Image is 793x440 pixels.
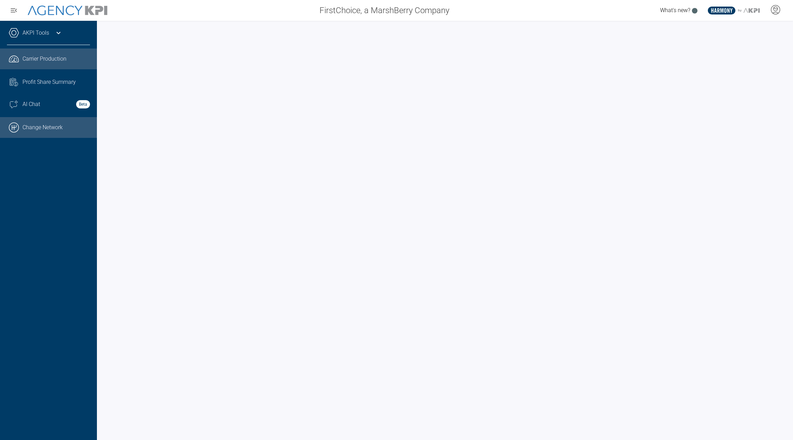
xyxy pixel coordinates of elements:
[22,29,49,37] a: AKPI Tools
[76,100,90,108] strong: Beta
[660,7,690,14] span: What's new?
[22,55,66,63] span: Carrier Production
[22,78,76,86] span: Profit Share Summary
[319,4,449,17] span: FirstChoice, a MarshBerry Company
[28,6,107,16] img: AgencyKPI
[22,100,40,108] span: AI Chat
